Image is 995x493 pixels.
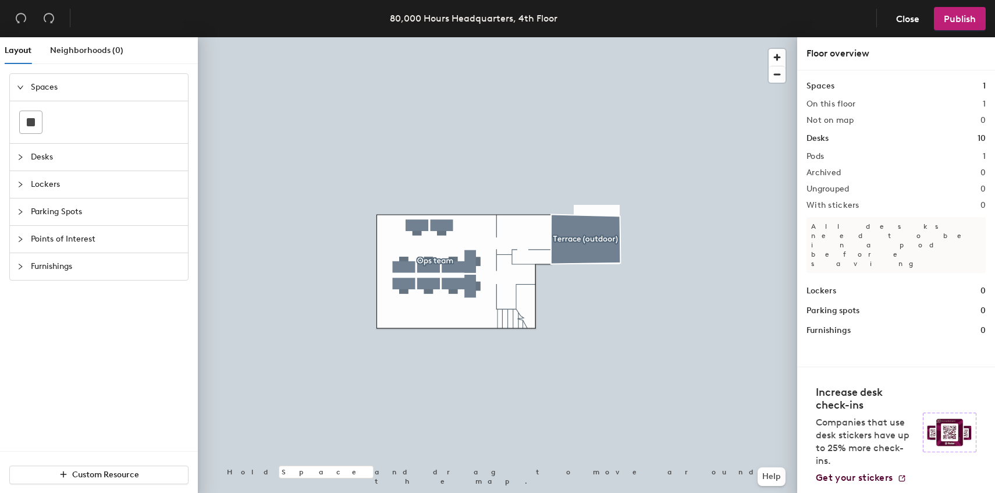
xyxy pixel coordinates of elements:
h2: On this floor [806,100,856,109]
h1: 10 [978,132,986,145]
h1: Lockers [806,285,836,297]
p: All desks need to be in a pod before saving [806,217,986,273]
h2: With stickers [806,201,859,210]
h2: 0 [980,185,986,194]
div: Floor overview [806,47,986,61]
span: Parking Spots [31,198,181,225]
button: Undo (⌘ + Z) [9,7,33,30]
span: Lockers [31,171,181,198]
h1: 0 [980,324,986,337]
h2: Ungrouped [806,185,850,194]
button: Help [758,467,786,486]
span: collapsed [17,208,24,215]
span: Neighborhoods (0) [50,45,123,55]
img: Sticker logo [923,413,976,452]
span: Publish [944,13,976,24]
h2: Archived [806,168,841,178]
h1: Furnishings [806,324,851,337]
h2: Pods [806,152,824,161]
a: Get your stickers [816,472,907,484]
h4: Increase desk check-ins [816,386,916,412]
button: Custom Resource [9,466,189,484]
h1: Parking spots [806,304,859,317]
button: Close [886,7,929,30]
span: Furnishings [31,253,181,280]
span: Layout [5,45,31,55]
span: collapsed [17,181,24,188]
span: collapsed [17,154,24,161]
button: Publish [934,7,986,30]
span: Desks [31,144,181,171]
h2: 0 [980,116,986,125]
span: Custom Resource [72,470,139,480]
span: Spaces [31,74,181,101]
span: Points of Interest [31,226,181,253]
p: Companies that use desk stickers have up to 25% more check-ins. [816,416,916,467]
div: 80,000 Hours Headquarters, 4th Floor [390,11,557,26]
h2: 1 [983,152,986,161]
h2: 0 [980,168,986,178]
h2: 0 [980,201,986,210]
h1: 0 [980,304,986,317]
span: Get your stickers [816,472,893,483]
h1: Desks [806,132,829,145]
h2: Not on map [806,116,854,125]
h1: 1 [983,80,986,93]
h1: 0 [980,285,986,297]
button: Redo (⌘ + ⇧ + Z) [37,7,61,30]
h1: Spaces [806,80,834,93]
span: collapsed [17,236,24,243]
span: Close [896,13,919,24]
span: collapsed [17,263,24,270]
h2: 1 [983,100,986,109]
span: expanded [17,84,24,91]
